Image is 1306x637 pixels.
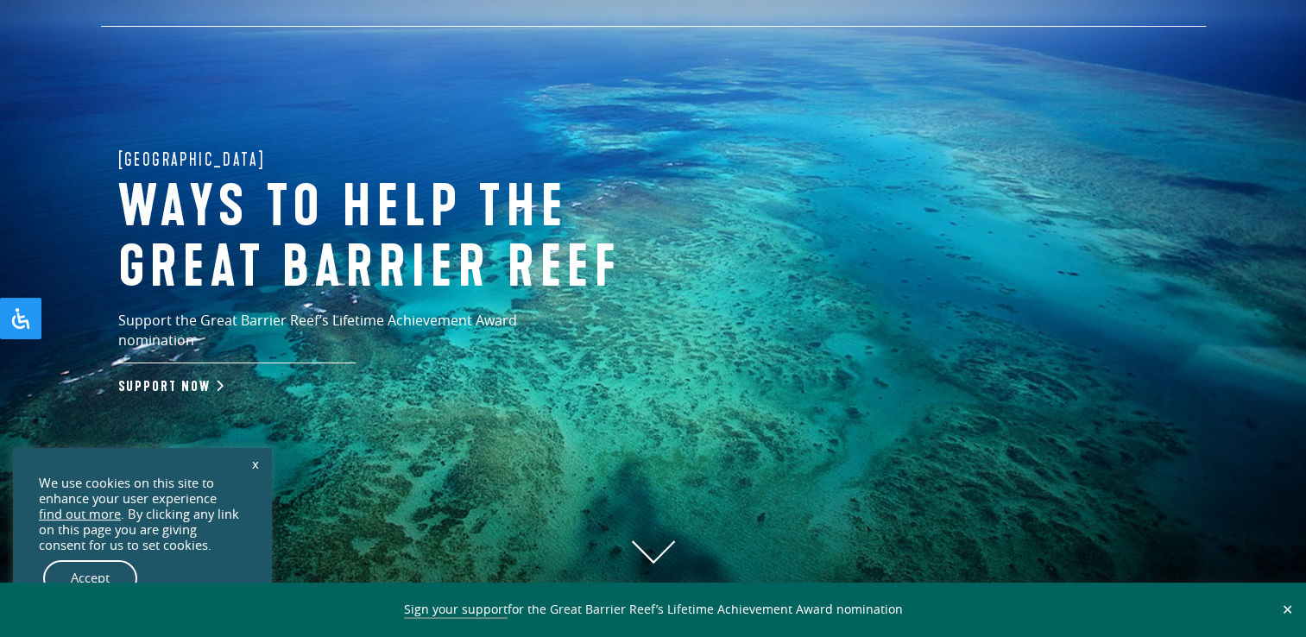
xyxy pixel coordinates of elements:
[39,476,246,553] div: We use cookies on this site to enhance your user experience . By clicking any link on this page y...
[1278,602,1297,617] button: Close
[118,178,688,298] h1: Ways to help the great barrier reef
[118,311,593,363] p: Support the Great Barrier Reef’s Lifetime Achievement Award nomination
[43,560,137,596] a: Accept
[404,601,508,619] a: Sign your support
[404,601,903,619] span: for the Great Barrier Reef’s Lifetime Achievement Award nomination
[39,507,121,522] a: find out more
[243,445,268,482] a: x
[118,378,220,395] a: Support Now
[10,308,31,329] svg: Open Accessibility Panel
[118,146,266,173] span: [GEOGRAPHIC_DATA]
